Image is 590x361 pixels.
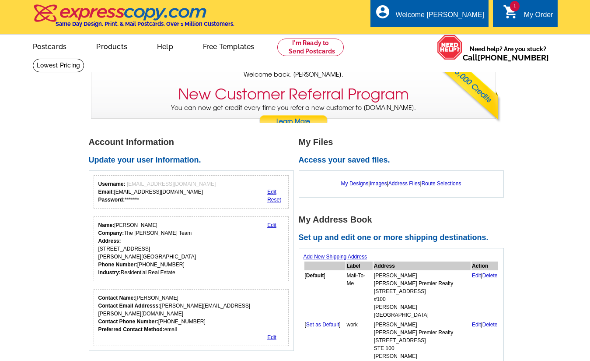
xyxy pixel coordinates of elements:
h1: Account Information [89,138,299,147]
th: Action [471,262,498,270]
h2: Access your saved files. [299,156,509,165]
a: Same Day Design, Print, & Mail Postcards. Over 1 Million Customers. [33,11,234,27]
a: Edit [267,334,276,340]
strong: Password: [98,197,125,203]
a: Set as Default [306,322,339,328]
h4: Same Day Design, Print, & Mail Postcards. Over 1 Million Customers. [56,21,234,27]
a: Help [143,35,187,56]
a: Edit [267,222,276,228]
div: Who should we contact regarding order issues? [94,289,289,346]
a: Add New Shipping Address [304,254,367,260]
h3: New Customer Referral Program [178,85,409,103]
a: Edit [472,322,481,328]
a: 1 shopping_cart My Order [503,10,553,21]
a: Products [82,35,141,56]
span: Need help? Are you stuck? [463,45,553,62]
b: Default [306,273,324,279]
a: Reset [267,197,281,203]
th: Label [346,262,373,270]
span: [EMAIL_ADDRESS][DOMAIN_NAME] [127,181,216,187]
img: help [437,35,463,60]
a: Address Files [388,180,420,187]
a: Delete [482,273,498,279]
a: Free Templates [189,35,269,56]
span: Welcome back, [PERSON_NAME]. [244,70,343,79]
a: Edit [472,273,481,279]
div: [PERSON_NAME] [PERSON_NAME][EMAIL_ADDRESS][PERSON_NAME][DOMAIN_NAME] [PHONE_NUMBER] email [98,294,284,333]
a: Edit [267,189,276,195]
span: Call [463,53,549,62]
strong: Contact Phone Number: [98,319,158,325]
div: [EMAIL_ADDRESS][DOMAIN_NAME] ******* [98,180,216,204]
div: | | | [304,175,499,192]
h2: Update your user information. [89,156,299,165]
span: 1 [510,1,520,11]
a: [PHONE_NUMBER] [478,53,549,62]
a: Images [370,180,387,187]
h1: My Address Book [299,215,509,224]
div: Your personal details. [94,216,289,281]
strong: Username: [98,181,126,187]
a: Learn More [259,115,328,128]
div: Your login information. [94,175,289,209]
th: Address [374,262,471,270]
div: [PERSON_NAME] The [PERSON_NAME] Team [STREET_ADDRESS] [PERSON_NAME][GEOGRAPHIC_DATA] [PHONE_NUMBE... [98,221,196,276]
td: Mail-To-Me [346,271,373,319]
a: Postcards [19,35,81,56]
td: [ ] [304,271,346,319]
td: [PERSON_NAME] [PERSON_NAME] Premier Realty [STREET_ADDRESS] #100 [PERSON_NAME][GEOGRAPHIC_DATA] [374,271,471,319]
strong: Contact Name: [98,295,136,301]
a: Route Selections [422,180,461,187]
p: You can now get credit every time you refer a new customer to [DOMAIN_NAME]. [91,103,496,128]
a: Delete [482,322,498,328]
strong: Phone Number: [98,262,137,268]
td: | [471,271,498,319]
i: shopping_cart [503,4,519,20]
div: Welcome [PERSON_NAME] [396,11,484,23]
strong: Company: [98,230,124,236]
strong: Industry: [98,269,121,276]
strong: Name: [98,222,115,228]
strong: Preferred Contact Method: [98,326,164,333]
i: account_circle [375,4,391,20]
h1: My Files [299,138,509,147]
h2: Set up and edit one or more shipping destinations. [299,233,509,243]
div: My Order [524,11,553,23]
strong: Address: [98,238,121,244]
a: My Designs [341,180,369,187]
strong: Email: [98,189,114,195]
strong: Contact Email Addresss: [98,303,161,309]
